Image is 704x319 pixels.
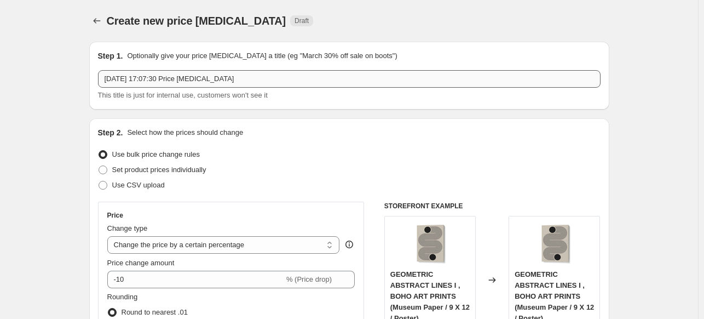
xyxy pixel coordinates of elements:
span: Use CSV upload [112,181,165,189]
span: Change type [107,224,148,232]
span: This title is just for internal use, customers won't see it [98,91,268,99]
div: help [344,239,355,250]
span: Round to nearest .01 [122,308,188,316]
h2: Step 2. [98,127,123,138]
span: Use bulk price change rules [112,150,200,158]
span: Rounding [107,293,138,301]
p: Select how the prices should change [127,127,243,138]
h6: STOREFRONT EXAMPLE [384,202,601,210]
span: Create new price [MEDICAL_DATA] [107,15,286,27]
h3: Price [107,211,123,220]
input: -15 [107,271,284,288]
span: Set product prices individually [112,166,206,174]
input: 30% off holiday sale [98,70,601,88]
p: Optionally give your price [MEDICAL_DATA] a title (eg "March 30% off sale on boots") [127,50,397,61]
span: % (Price drop) [286,275,332,283]
button: Price change jobs [89,13,105,29]
h2: Step 1. [98,50,123,61]
span: Price change amount [107,259,175,267]
img: gallerywrap-resized_212f066c-7c3d-4415-9b16-553eb73bee29_80x.jpg [533,222,576,266]
img: gallerywrap-resized_212f066c-7c3d-4415-9b16-553eb73bee29_80x.jpg [408,222,452,266]
span: Draft [295,16,309,25]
